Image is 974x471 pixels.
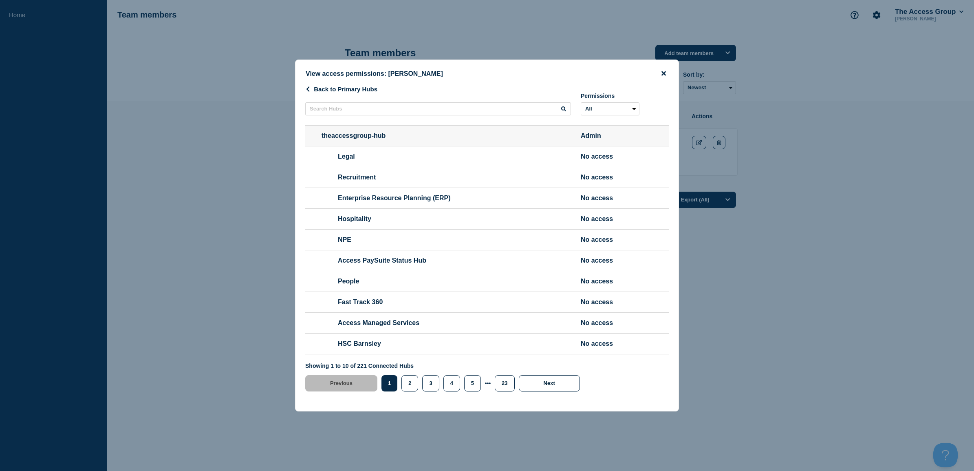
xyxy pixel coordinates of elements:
button: Previous [305,375,377,391]
span: No access [581,153,639,160]
button: 1 [381,375,397,391]
button: Back to Primary Hubs [305,86,377,93]
input: Search Hubs [305,102,571,115]
span: Access PaySuite Status Hub [322,257,571,264]
span: Hospitality [322,215,571,223]
span: Fast Track 360 [322,299,571,306]
span: No access [581,174,639,181]
span: No access [581,215,639,223]
span: Enterprise Resource Planning (ERP) [322,195,571,202]
span: NPE [322,236,571,243]
p: Showing 1 to 10 of 221 Connected Hubs [305,363,584,369]
button: 3 [422,375,439,391]
span: No access [581,319,639,327]
span: No access [581,299,639,306]
span: No access [581,236,639,243]
div: Permissions [581,93,639,99]
span: Legal [322,153,571,160]
span: Recruitment [322,174,571,181]
button: 5 [464,375,481,391]
button: 2 [401,375,418,391]
span: Next [544,380,555,386]
span: No access [581,278,639,285]
span: No access [581,195,639,202]
span: Admin [581,132,639,139]
span: People [322,278,571,285]
span: Access Managed Services [322,319,571,327]
button: Next [519,375,580,391]
span: theaccessgroup-hub [305,132,571,139]
button: 23 [495,375,514,391]
button: 4 [443,375,460,391]
span: No access [581,257,639,264]
button: close button [659,70,668,77]
span: HSC Barnsley [322,340,571,347]
div: View access permissions: [PERSON_NAME] [295,70,679,77]
span: Previous [330,380,353,386]
span: No access [581,340,639,347]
